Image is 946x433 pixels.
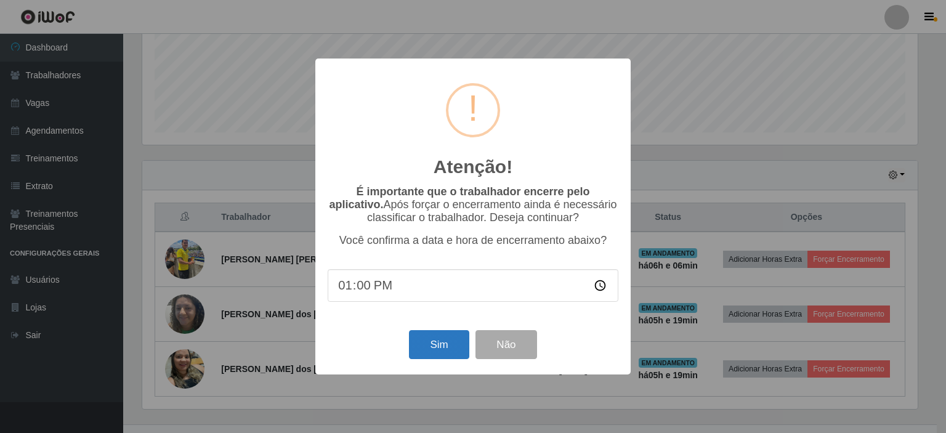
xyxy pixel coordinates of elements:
b: É importante que o trabalhador encerre pelo aplicativo. [329,185,589,211]
button: Sim [409,330,469,359]
p: Você confirma a data e hora de encerramento abaixo? [328,234,618,247]
h2: Atenção! [434,156,512,178]
button: Não [475,330,536,359]
p: Após forçar o encerramento ainda é necessário classificar o trabalhador. Deseja continuar? [328,185,618,224]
